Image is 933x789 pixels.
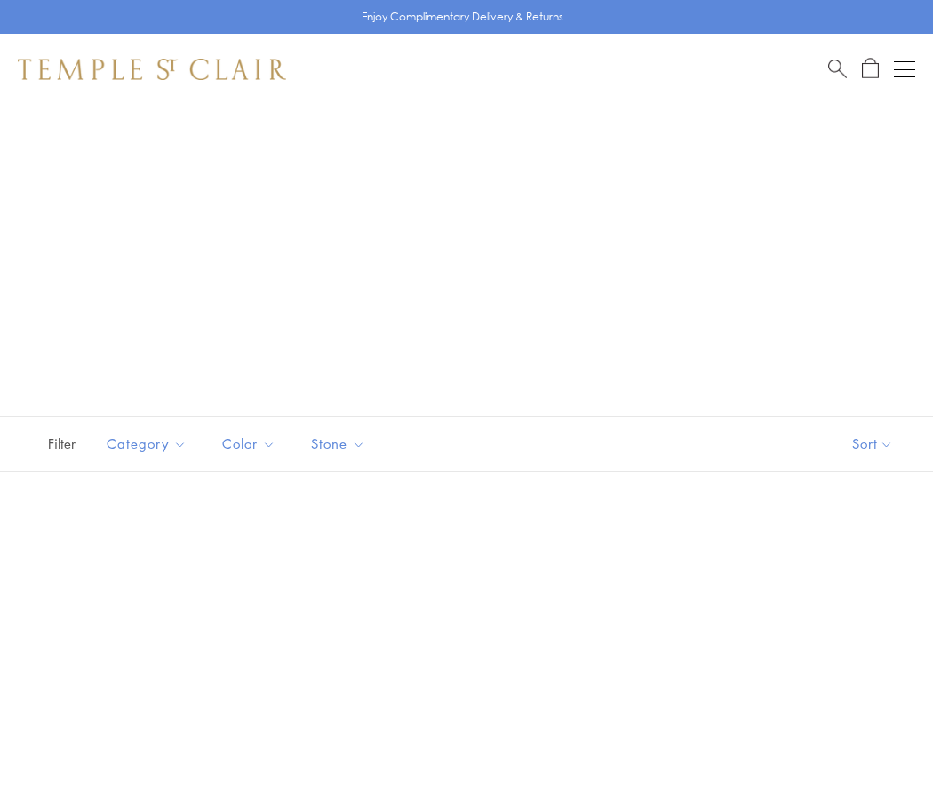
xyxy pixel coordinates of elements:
[298,424,379,464] button: Stone
[828,58,847,80] a: Search
[93,424,200,464] button: Category
[209,424,289,464] button: Color
[362,8,563,26] p: Enjoy Complimentary Delivery & Returns
[302,433,379,455] span: Stone
[213,433,289,455] span: Color
[862,58,879,80] a: Open Shopping Bag
[894,59,915,80] button: Open navigation
[812,417,933,471] button: Show sort by
[18,59,286,80] img: Temple St. Clair
[98,433,200,455] span: Category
